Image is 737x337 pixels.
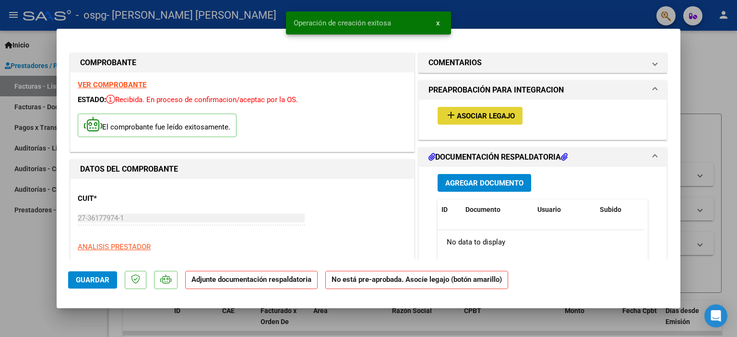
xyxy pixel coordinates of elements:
[419,100,666,139] div: PREAPROBACIÓN PARA INTEGRACION
[537,206,561,213] span: Usuario
[534,199,596,220] datatable-header-cell: Usuario
[438,107,523,125] button: Asociar Legajo
[78,81,146,89] a: VER COMPROBANTE
[106,95,298,104] span: Recibida. En proceso de confirmacion/aceptac por la OS.
[78,114,237,137] p: El comprobante fue leído exitosamente.
[462,199,534,220] datatable-header-cell: Documento
[294,18,391,28] span: Operación de creación exitosa
[600,206,621,213] span: Subido
[78,243,151,251] span: ANALISIS PRESTADOR
[419,53,666,72] mat-expansion-panel-header: COMENTARIOS
[68,271,117,289] button: Guardar
[191,275,311,284] strong: Adjunte documentación respaldatoria
[78,95,106,104] span: ESTADO:
[438,174,531,192] button: Agregar Documento
[419,148,666,167] mat-expansion-panel-header: DOCUMENTACIÓN RESPALDATORIA
[80,164,178,174] strong: DATOS DEL COMPROBANTE
[419,81,666,100] mat-expansion-panel-header: PREAPROBACIÓN PARA INTEGRACION
[445,109,457,121] mat-icon: add
[428,84,564,96] h1: PREAPROBACIÓN PARA INTEGRACION
[428,57,482,69] h1: COMENTARIOS
[436,19,440,27] span: x
[438,230,644,254] div: No data to display
[704,304,727,327] div: Open Intercom Messenger
[325,271,508,290] strong: No está pre-aprobada. Asocie legajo (botón amarillo)
[80,58,136,67] strong: COMPROBANTE
[428,151,568,163] h1: DOCUMENTACIÓN RESPALDATORIA
[457,112,515,120] span: Asociar Legajo
[438,199,462,220] datatable-header-cell: ID
[596,199,644,220] datatable-header-cell: Subido
[465,206,500,213] span: Documento
[644,199,692,220] datatable-header-cell: Acción
[445,179,523,187] span: Agregar Documento
[78,193,177,204] p: CUIT
[428,14,447,32] button: x
[76,276,109,284] span: Guardar
[441,206,448,213] span: ID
